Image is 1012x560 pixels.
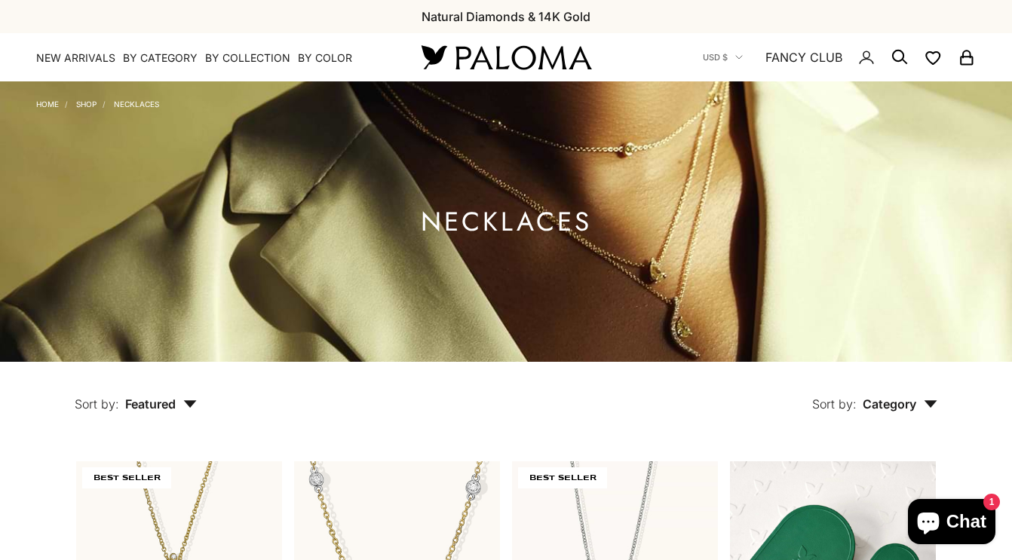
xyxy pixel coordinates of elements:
button: Sort by: Category [777,362,972,425]
a: Home [36,99,59,109]
summary: By Color [298,50,352,66]
span: BEST SELLER [82,467,171,488]
nav: Breadcrumb [36,96,159,109]
inbox-online-store-chat: Shopify online store chat [903,499,1000,548]
p: Natural Diamonds & 14K Gold [422,7,590,26]
summary: By Category [123,50,198,66]
span: Category [863,396,937,412]
a: FANCY CLUB [765,47,842,67]
nav: Secondary navigation [703,33,976,81]
nav: Primary navigation [36,50,385,66]
a: NEW ARRIVALS [36,50,115,66]
span: Featured [125,396,197,412]
button: Sort by: Featured [40,362,232,425]
span: Sort by: [75,396,119,412]
span: Sort by: [812,396,857,412]
h1: Necklaces [421,213,592,231]
summary: By Collection [205,50,290,66]
a: Necklaces [114,99,159,109]
a: Shop [76,99,97,109]
span: USD $ [703,50,728,64]
span: BEST SELLER [518,467,607,488]
button: USD $ [703,50,743,64]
